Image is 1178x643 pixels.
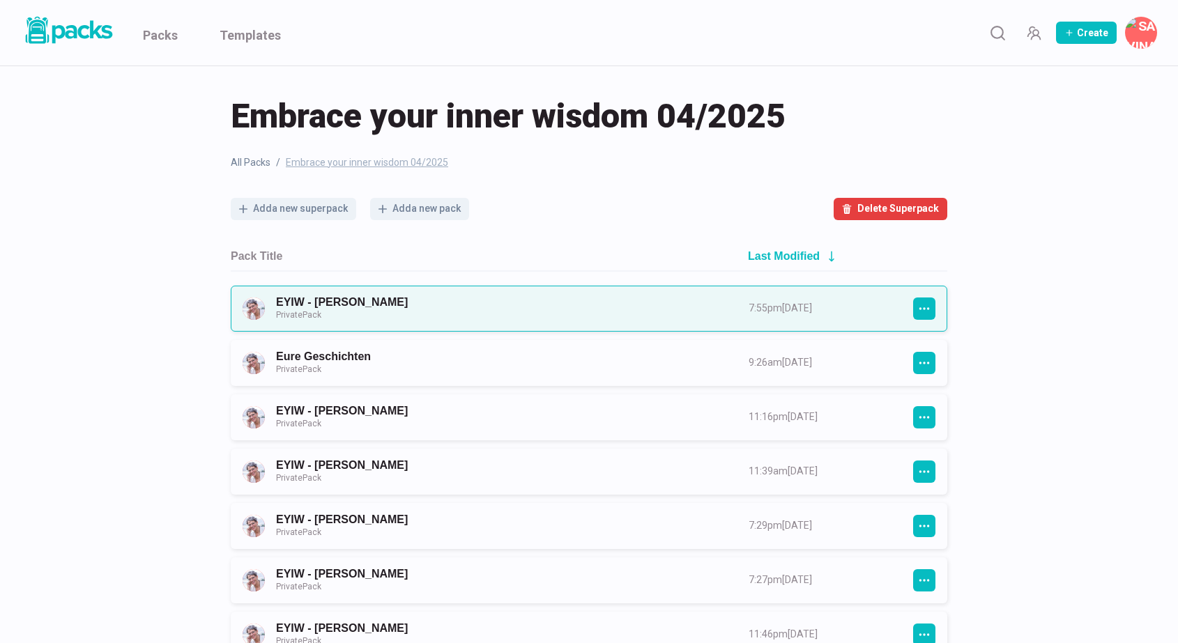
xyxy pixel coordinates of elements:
[984,19,1011,47] button: Search
[834,198,947,220] button: Delete Superpack
[286,155,448,170] span: Embrace your inner wisdom 04/2025
[276,155,280,170] span: /
[370,198,469,220] button: Adda new pack
[231,155,270,170] a: All Packs
[1056,22,1117,44] button: Create Pack
[748,249,820,263] h2: Last Modified
[231,198,356,220] button: Adda new superpack
[1125,17,1157,49] button: Savina Tilmann
[231,155,947,170] nav: breadcrumb
[1020,19,1048,47] button: Manage Team Invites
[231,249,282,263] h2: Pack Title
[21,14,115,47] img: Packs logo
[231,94,786,139] span: Embrace your inner wisdom 04/2025
[21,14,115,52] a: Packs logo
